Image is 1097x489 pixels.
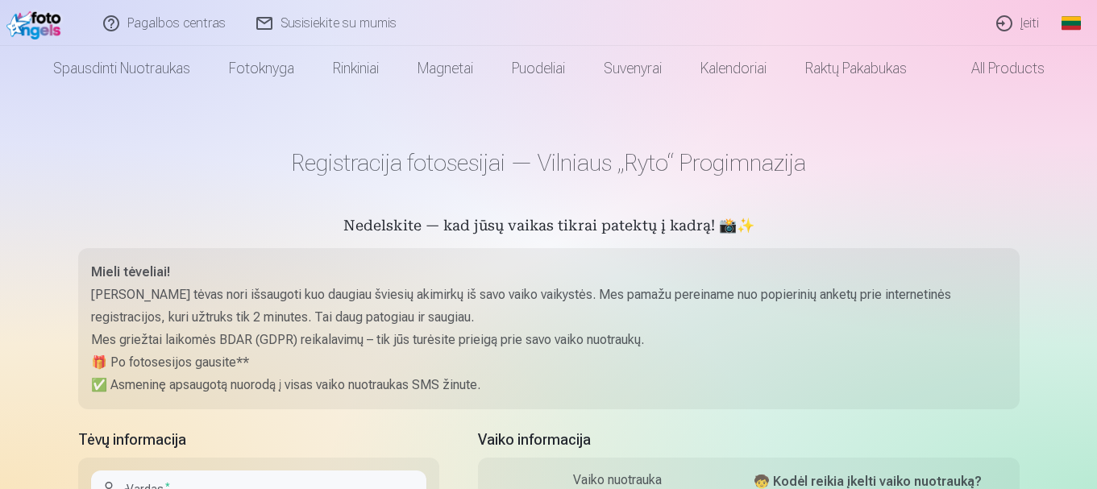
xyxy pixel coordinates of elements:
[91,374,1007,396] p: ✅ Asmeninę apsaugotą nuorodą į visas vaiko nuotraukas SMS žinute.
[314,46,398,91] a: Rinkiniai
[34,46,210,91] a: Spausdinti nuotraukas
[492,46,584,91] a: Puodeliai
[926,46,1064,91] a: All products
[681,46,786,91] a: Kalendoriai
[478,429,1020,451] h5: Vaiko informacija
[786,46,926,91] a: Raktų pakabukas
[78,148,1020,177] h1: Registracija fotosesijai — Vilniaus „Ryto“ Progimnazija
[91,351,1007,374] p: 🎁 Po fotosesijos gausite**
[78,429,439,451] h5: Tėvų informacija
[398,46,492,91] a: Magnetai
[6,6,66,39] img: /fa2
[754,474,982,489] strong: 🧒 Kodėl reikia įkelti vaiko nuotrauką?
[91,329,1007,351] p: Mes griežtai laikomės BDAR (GDPR) reikalavimų – tik jūs turėsite prieigą prie savo vaiko nuotraukų.
[91,264,170,280] strong: Mieli tėveliai!
[584,46,681,91] a: Suvenyrai
[210,46,314,91] a: Fotoknyga
[78,216,1020,238] h5: Nedelskite — kad jūsų vaikas tikrai patektų į kadrą! 📸✨
[91,284,1007,329] p: [PERSON_NAME] tėvas nori išsaugoti kuo daugiau šviesių akimirkų iš savo vaiko vaikystės. Mes pama...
